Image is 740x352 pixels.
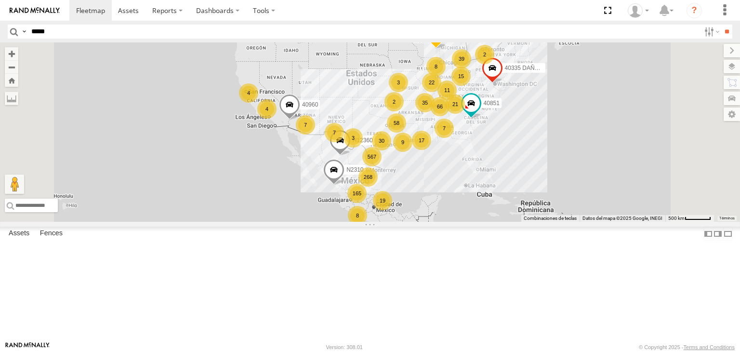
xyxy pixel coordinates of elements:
[484,100,500,107] span: 40851
[437,81,457,100] div: 11
[5,60,18,74] button: Zoom out
[5,47,18,60] button: Zoom in
[5,92,18,105] label: Measure
[257,99,277,119] div: 4
[387,113,406,133] div: 58
[5,175,24,194] button: Arrastra al hombrecito al mapa para abrir Street View
[475,45,494,64] div: 2
[703,227,713,241] label: Dock Summary Table to the Left
[446,95,465,114] div: 21
[35,227,67,241] label: Fences
[430,97,449,116] div: 66
[302,101,318,108] span: 40960
[687,3,702,18] i: ?
[347,184,367,203] div: 165
[668,216,685,221] span: 500 km
[325,123,344,142] div: 7
[665,215,714,222] button: Escala del mapa: 500 km por 51 píxeles
[384,92,404,111] div: 2
[639,344,735,350] div: © Copyright 2025 -
[358,167,378,187] div: 268
[5,342,50,352] a: Visit our Website
[412,131,431,150] div: 17
[524,215,577,222] button: Combinaciones de teclas
[505,65,547,71] span: 40335 DAÑADO
[684,344,735,350] a: Terms and Conditions
[346,166,363,173] span: N2310
[348,206,367,225] div: 8
[372,131,391,150] div: 30
[582,216,662,221] span: Datos del mapa ©2025 Google, INEGI
[624,3,652,18] div: Angel Dominguez
[451,67,471,86] div: 15
[10,7,60,14] img: rand-logo.svg
[415,93,435,112] div: 35
[373,191,392,210] div: 19
[422,73,441,92] div: 22
[5,74,18,87] button: Zoom Home
[362,147,382,166] div: 567
[389,73,408,92] div: 3
[719,217,735,220] a: Términos (se abre en una nueva pestaña)
[344,128,363,148] div: 3
[723,227,733,241] label: Hide Summary Table
[239,83,258,103] div: 4
[435,119,454,138] div: 7
[4,227,34,241] label: Assets
[296,115,315,135] div: 7
[700,25,721,39] label: Search Filter Options
[426,57,446,76] div: 8
[724,108,740,121] label: Map Settings
[326,344,363,350] div: Version: 308.01
[20,25,28,39] label: Search Query
[713,227,723,241] label: Dock Summary Table to the Right
[393,133,412,152] div: 9
[452,49,471,68] div: 39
